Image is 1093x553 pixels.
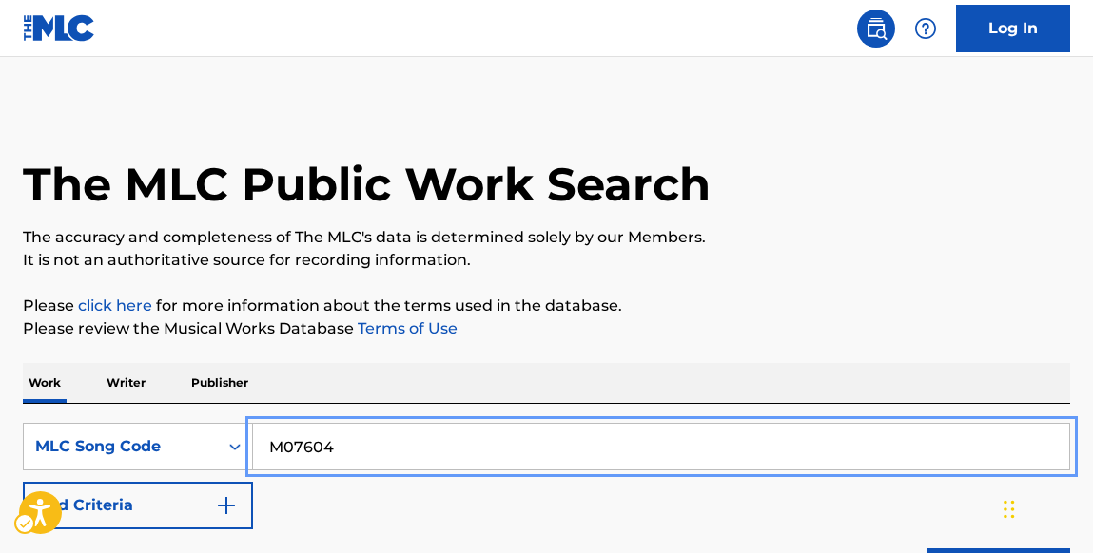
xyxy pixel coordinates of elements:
[35,435,206,458] div: MLC Song Code
[23,363,67,403] p: Work
[23,249,1070,272] p: It is not an authoritative source for recording information.
[998,462,1093,553] div: Chat Widget
[354,319,458,337] a: Terms of Use
[101,363,151,403] p: Writer
[23,226,1070,249] p: The accuracy and completeness of The MLC's data is determined solely by our Members.
[23,482,253,529] button: Add Criteria
[23,156,711,213] h1: The MLC Public Work Search
[215,494,238,517] img: 9d2ae6d4665cec9f34b9.svg
[998,462,1093,553] iframe: Hubspot Iframe
[865,17,888,40] img: search
[23,295,1070,317] p: Please for more information about the terms used in the database.
[185,363,254,403] p: Publisher
[914,17,937,40] img: help
[23,317,1070,340] p: Please review the Musical Works Database
[78,296,152,315] a: Music industry terminology | mechanical licensing collective
[23,14,96,42] img: MLC Logo
[1004,481,1015,538] div: Drag
[956,5,1070,52] a: Log In
[253,424,1069,469] input: Search...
